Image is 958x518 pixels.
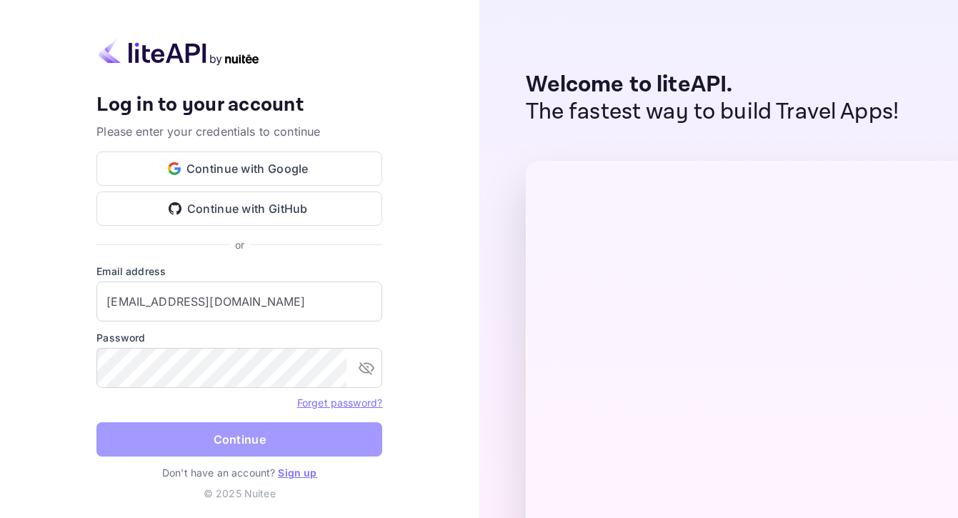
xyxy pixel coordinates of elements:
[96,282,382,322] input: Enter your email address
[526,71,899,99] p: Welcome to liteAPI.
[96,264,382,279] label: Email address
[278,467,316,479] a: Sign up
[96,465,382,480] p: Don't have an account?
[96,151,382,186] button: Continue with Google
[96,93,382,118] h4: Log in to your account
[96,330,382,345] label: Password
[526,99,899,126] p: The fastest way to build Travel Apps!
[96,422,382,457] button: Continue
[96,191,382,226] button: Continue with GitHub
[96,38,261,66] img: liteapi
[96,123,382,140] p: Please enter your credentials to continue
[352,354,381,382] button: toggle password visibility
[235,237,244,252] p: or
[297,397,382,409] a: Forget password?
[204,486,276,501] p: © 2025 Nuitee
[297,395,382,409] a: Forget password?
